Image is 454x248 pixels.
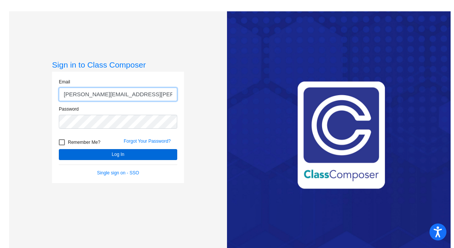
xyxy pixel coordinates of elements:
label: Password [59,106,79,112]
h3: Sign in to Class Composer [52,60,184,69]
button: Log In [59,149,177,160]
a: Single sign on - SSO [97,170,139,176]
label: Email [59,79,70,85]
span: Remember Me? [68,138,100,147]
a: Forgot Your Password? [124,139,171,144]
